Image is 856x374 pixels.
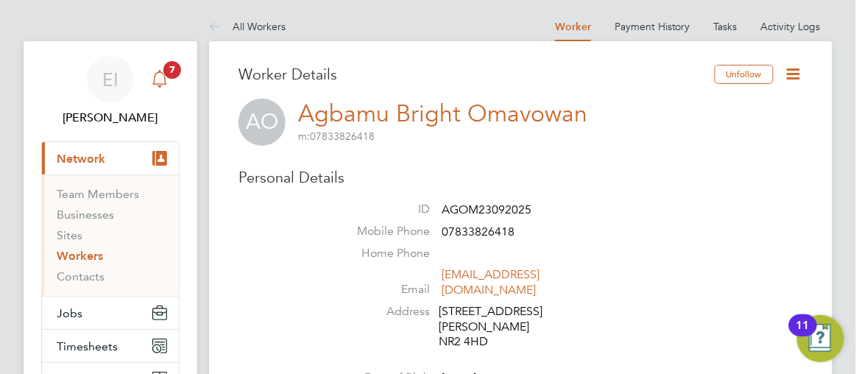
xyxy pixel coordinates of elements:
a: Businesses [57,208,114,222]
span: AGOM23092025 [442,202,531,217]
a: EI[PERSON_NAME] [41,56,180,127]
button: Timesheets [42,330,179,362]
div: [STREET_ADDRESS][PERSON_NAME] NR2 4HD [439,304,579,350]
span: AO [238,99,286,146]
h3: Worker Details [238,65,715,84]
a: All Workers [209,20,286,33]
a: 7 [145,56,174,103]
div: 11 [796,325,810,345]
h3: Personal Details [238,168,803,187]
label: Mobile Phone [327,224,430,239]
label: Home Phone [327,246,430,261]
span: Esther Isaac [41,109,180,127]
a: Payment History [615,20,690,33]
label: Email [327,282,430,297]
span: Jobs [57,306,82,320]
a: Agbamu Bright Omavowan [298,99,587,128]
a: Workers [57,249,103,263]
span: EI [102,70,119,89]
div: Network [42,174,179,296]
span: 7 [163,61,181,79]
a: [EMAIL_ADDRESS][DOMAIN_NAME] [442,267,540,297]
span: 07833826418 [298,130,375,143]
a: Sites [57,228,82,242]
label: Address [327,304,430,320]
button: Network [42,142,179,174]
a: Team Members [57,187,139,201]
a: Tasks [714,20,737,33]
span: m: [298,130,310,143]
span: Timesheets [57,339,118,353]
button: Unfollow [715,65,774,84]
a: Contacts [57,269,105,283]
span: Network [57,152,105,166]
a: Worker [555,21,591,33]
button: Open Resource Center, 11 new notifications [797,315,844,362]
label: ID [327,202,430,217]
button: Jobs [42,297,179,329]
a: Activity Logs [761,20,821,33]
span: 07833826418 [442,225,514,239]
